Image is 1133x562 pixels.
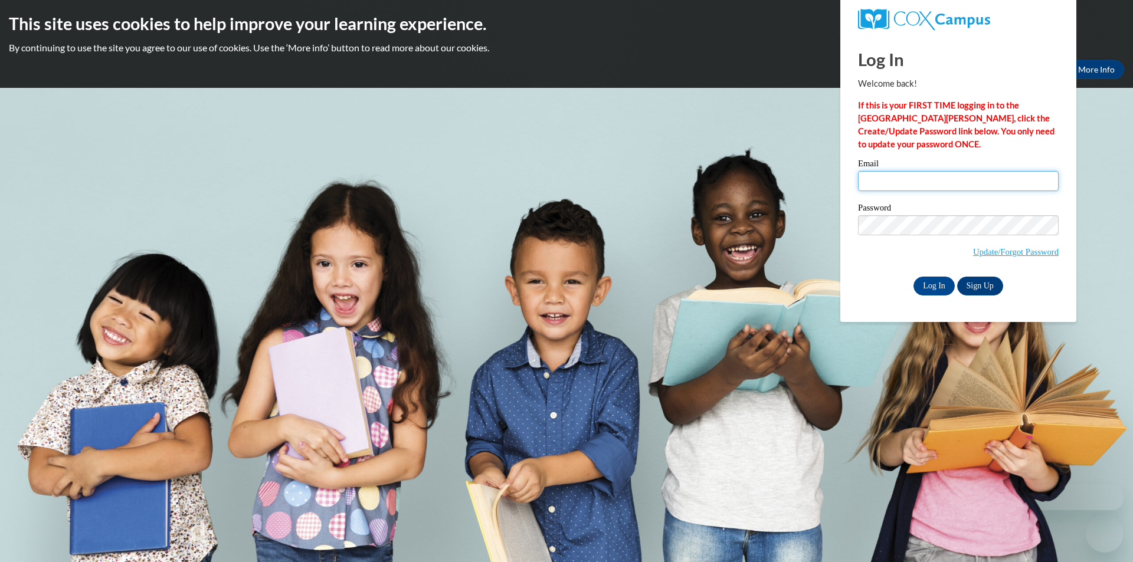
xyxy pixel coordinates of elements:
strong: If this is your FIRST TIME logging in to the [GEOGRAPHIC_DATA][PERSON_NAME], click the Create/Upd... [858,100,1055,149]
label: Password [858,203,1059,215]
a: More Info [1069,60,1124,79]
a: Update/Forgot Password [973,247,1059,257]
p: By continuing to use the site you agree to our use of cookies. Use the ‘More info’ button to read... [9,41,1124,54]
img: COX Campus [858,9,990,30]
p: Welcome back! [858,77,1059,90]
h1: Log In [858,47,1059,71]
iframe: Message from company [1032,484,1124,510]
input: Log In [913,277,955,295]
label: Email [858,159,1059,171]
a: COX Campus [858,9,1059,30]
h2: This site uses cookies to help improve your learning experience. [9,12,1124,35]
a: Sign Up [957,277,1003,295]
iframe: Button to launch messaging window [1086,515,1124,553]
